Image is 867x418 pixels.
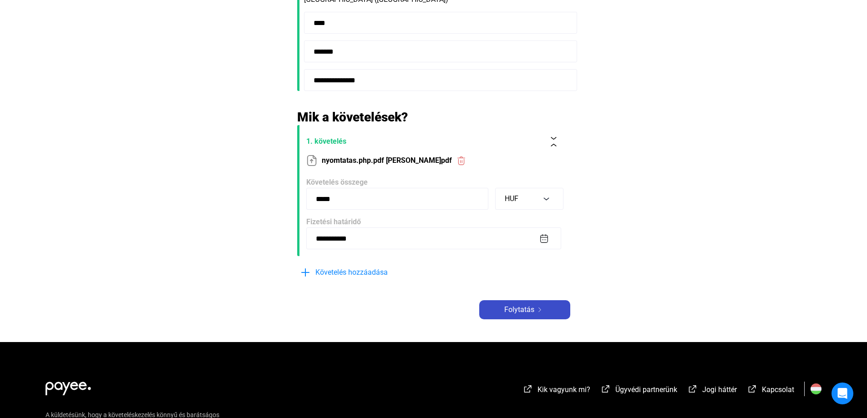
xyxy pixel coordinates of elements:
span: Jogi háttér [702,385,737,394]
span: Követelés összege [306,178,368,186]
span: Ügyvédi partnerünk [615,385,677,394]
a: external-link-whiteKik vagyunk mi? [522,387,590,395]
h2: Mik a követelések? [297,109,570,125]
button: plus-blueKövetelés hozzáadása [297,263,434,282]
img: HU.svg [811,383,821,394]
span: Folytatás [504,304,534,315]
span: Kapcsolat [762,385,794,394]
img: external-link-white [522,384,533,393]
span: nyomtatas.php.pdf [PERSON_NAME]pdf [322,155,452,166]
a: external-link-whiteJogi háttér [687,387,737,395]
img: trash-red [456,156,466,166]
span: Kik vagyunk mi? [537,385,590,394]
img: arrow-right-white [534,307,545,312]
span: Követelés hozzáadása [315,267,388,278]
button: calendar [538,233,550,244]
div: Open Intercom Messenger [832,383,853,404]
img: white-payee-white-dot.svg [46,377,91,395]
button: collapse [544,132,563,151]
img: external-link-white [747,384,758,393]
span: HUF [505,194,518,203]
img: external-link-white [687,384,698,393]
button: trash-red [452,151,471,170]
button: HUF [495,188,563,210]
button: Folytatásarrow-right-white [479,300,570,319]
img: upload-paper [306,155,317,166]
a: external-link-whiteKapcsolat [747,387,794,395]
img: plus-blue [300,267,311,278]
img: external-link-white [600,384,611,393]
a: external-link-whiteÜgyvédi partnerünk [600,387,677,395]
span: 1. követelés [306,136,541,147]
img: collapse [549,137,558,146]
img: calendar [539,234,549,243]
span: Fizetési határidő [306,217,361,226]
